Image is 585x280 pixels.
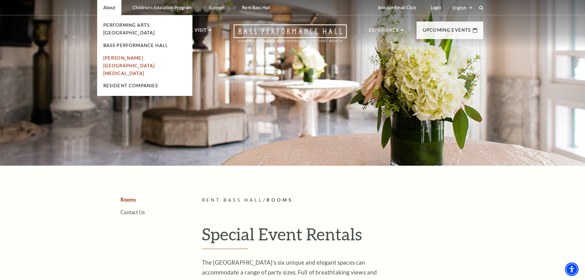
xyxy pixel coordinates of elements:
a: Performing Arts [GEOGRAPHIC_DATA] [103,22,155,35]
p: Support [209,5,225,10]
select: Select: [451,5,473,11]
a: [PERSON_NAME][GEOGRAPHIC_DATA][MEDICAL_DATA] [103,55,155,76]
p: Upcoming Events [423,26,471,37]
h1: Special Event Rentals [202,224,483,249]
a: Open this option [211,24,369,49]
span: Rooms [267,197,293,203]
a: Bass Performance Hall [103,43,168,48]
span: Rent Bass Hall [202,197,263,203]
a: Resident Companies [103,83,158,88]
div: Accessibility Menu [565,262,579,276]
p: Rent Bass Hall [242,5,270,10]
a: Contact Us [121,209,145,215]
p: Experience [369,26,400,37]
p: Children's Education Program [132,5,192,10]
p: About [103,5,116,10]
a: Rooms [121,197,136,203]
p: / [202,196,483,204]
